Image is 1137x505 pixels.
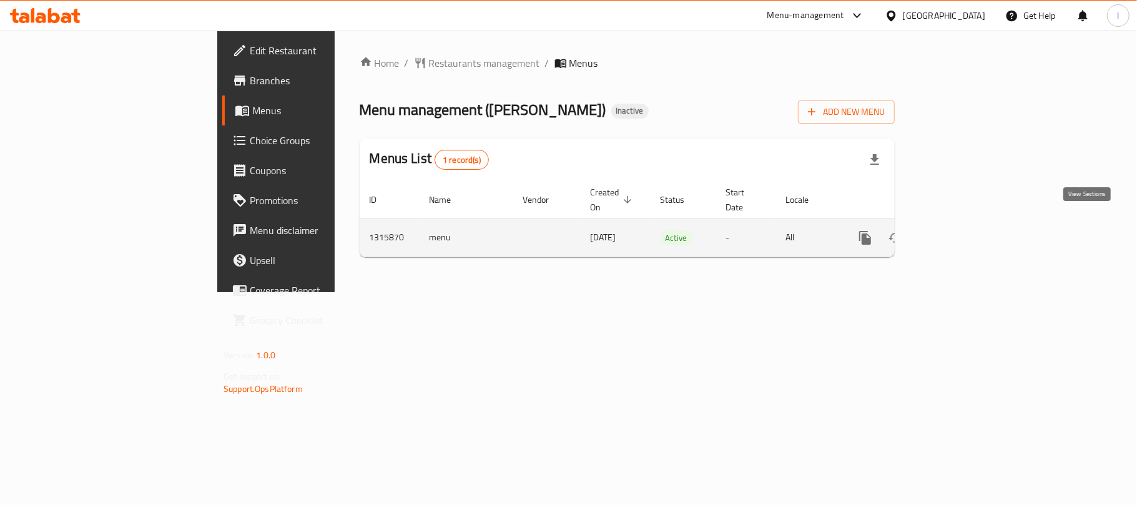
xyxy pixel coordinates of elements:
span: Choice Groups [250,133,397,148]
a: Upsell [222,245,407,275]
span: Active [661,231,692,245]
span: 1 record(s) [435,154,488,166]
span: Status [661,192,701,207]
span: Upsell [250,253,397,268]
span: Version: [224,347,254,363]
span: Start Date [726,185,761,215]
a: Menus [222,96,407,125]
a: Edit Restaurant [222,36,407,66]
span: Get support on: [224,368,281,385]
a: Promotions [222,185,407,215]
span: Restaurants management [429,56,540,71]
span: Add New Menu [808,104,885,120]
span: Menu disclaimer [250,223,397,238]
td: menu [420,218,513,257]
div: Active [661,230,692,245]
div: [GEOGRAPHIC_DATA] [903,9,985,22]
span: Menu management ( [PERSON_NAME] ) [360,96,606,124]
table: enhanced table [360,181,980,257]
div: Total records count [435,150,489,170]
span: Locale [786,192,825,207]
nav: breadcrumb [360,56,895,71]
a: Grocery Checklist [222,305,407,335]
a: Restaurants management [414,56,540,71]
div: Export file [860,145,890,175]
td: All [776,218,840,257]
span: 1.0.0 [256,347,275,363]
span: Inactive [611,105,649,116]
button: more [850,223,880,253]
h2: Menus List [370,149,489,170]
div: Menu-management [767,8,844,23]
span: Menus [569,56,598,71]
span: Menus [252,103,397,118]
th: Actions [840,181,980,219]
span: Coverage Report [250,283,397,298]
span: Name [430,192,468,207]
span: Grocery Checklist [250,313,397,328]
span: Branches [250,73,397,88]
a: Choice Groups [222,125,407,155]
button: Add New Menu [798,101,895,124]
span: Coupons [250,163,397,178]
li: / [545,56,549,71]
span: Promotions [250,193,397,208]
span: Edit Restaurant [250,43,397,58]
span: l [1117,9,1119,22]
button: Change Status [880,223,910,253]
a: Menu disclaimer [222,215,407,245]
td: - [716,218,776,257]
a: Coverage Report [222,275,407,305]
a: Branches [222,66,407,96]
a: Coupons [222,155,407,185]
span: Created On [591,185,636,215]
span: ID [370,192,393,207]
span: Vendor [523,192,566,207]
span: [DATE] [591,229,616,245]
a: Support.OpsPlatform [224,381,303,397]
